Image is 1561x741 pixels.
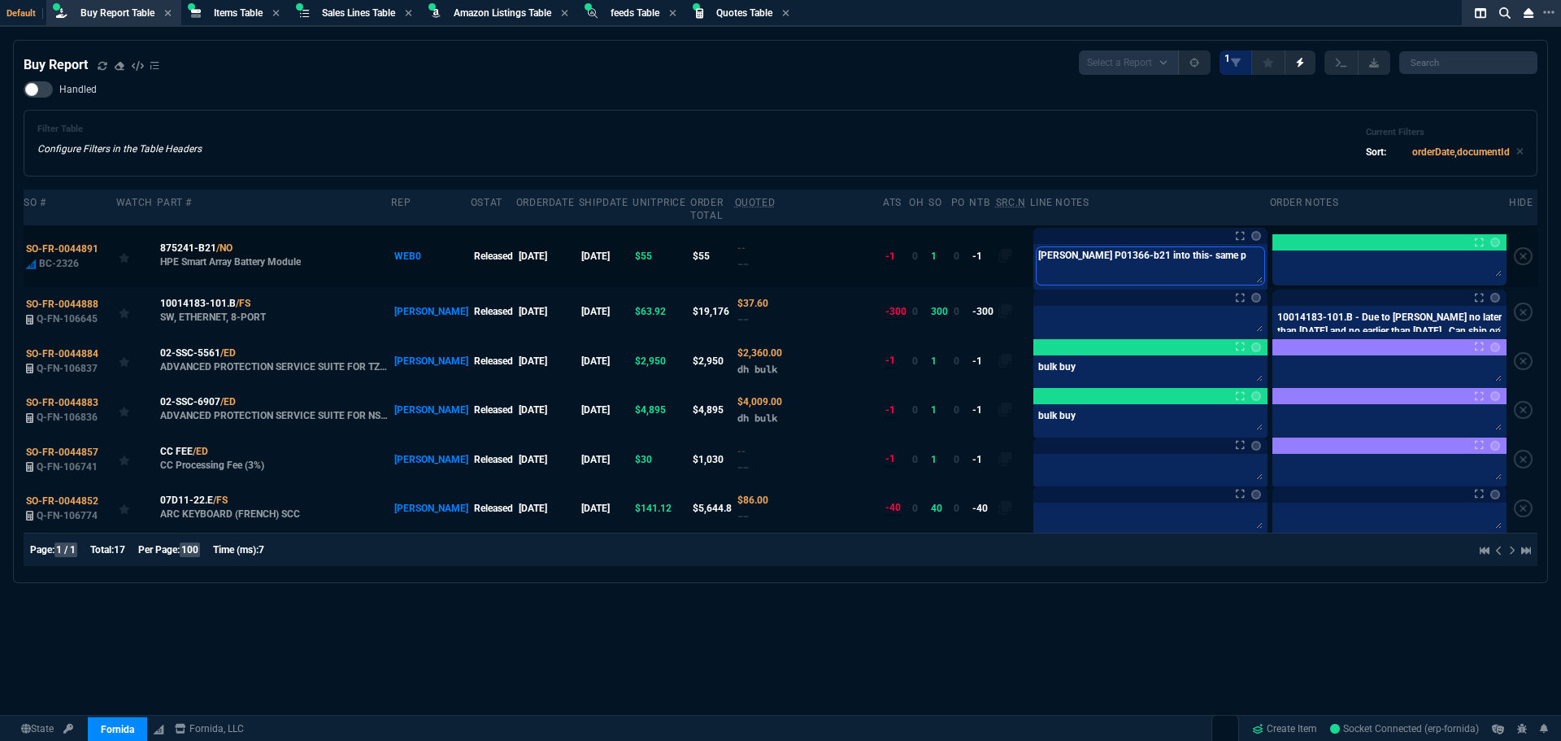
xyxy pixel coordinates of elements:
[912,355,918,367] span: 0
[954,251,959,262] span: 0
[157,386,391,434] td: ADVANCED PROTECTION SERVICE SUITE FOR NSa 2700 3YR
[1270,196,1339,209] div: Order Notes
[1246,717,1324,741] a: Create Item
[996,197,1026,208] abbr: Quote Sourcing Notes
[259,544,264,556] span: 7
[26,447,98,458] span: SO-FR-0044857
[24,55,88,75] h4: Buy Report
[579,484,633,533] td: [DATE]
[138,544,180,556] span: Per Page:
[37,363,98,374] span: Q-FN-106837
[157,287,391,336] td: SW, ETHERNET, 8-PORT
[1366,145,1386,159] p: Sort:
[633,287,690,336] td: $63.92
[26,299,98,310] span: SO-FR-0044888
[928,225,950,287] td: 1
[24,196,46,209] div: SO #
[170,721,249,736] a: msbcCompanyName
[160,255,301,268] p: HPE Smart Array Battery Module
[160,493,213,508] span: 07D11-22.E
[26,243,98,255] span: SO-FR-0044891
[690,484,734,533] td: $5,644.8
[90,544,114,556] span: Total:
[633,434,690,483] td: $30
[909,196,924,209] div: OH
[737,412,777,424] span: dh bulk
[737,298,768,309] span: Quoted Cost
[951,196,965,209] div: PO
[157,196,192,209] div: Part #
[454,7,551,19] span: Amazon Listings Table
[119,399,154,421] div: Add to Watchlist
[928,287,950,336] td: 300
[7,8,43,19] span: Default
[160,241,216,255] span: 875241-B21
[54,543,77,557] span: 1 / 1
[969,337,995,386] td: -1
[1399,51,1537,74] input: Search
[180,543,200,557] span: 100
[954,404,959,416] span: 0
[164,7,172,20] nx-icon: Close Tab
[391,434,470,483] td: [PERSON_NAME]
[160,394,220,409] span: 02-SSC-6907
[119,448,154,471] div: Add to Watchlist
[633,484,690,533] td: $141.12
[737,495,768,506] span: Quoted Cost
[516,225,579,287] td: [DATE]
[1330,723,1479,734] span: Socket Connected (erp-fornida)
[160,311,266,324] p: SW, ETHERNET, 8-PORT
[160,444,193,459] span: CC FEE
[37,461,98,473] span: Q-FN-106741
[737,363,777,375] span: dh bulk
[1468,3,1493,23] nx-icon: Split Panels
[737,396,782,408] span: Quoted Cost
[669,7,676,20] nx-icon: Close Tab
[611,7,659,19] span: feeds Table
[969,434,995,483] td: -1
[969,196,989,209] div: NTB
[1543,5,1554,20] nx-icon: Open New Tab
[391,386,470,434] td: [PERSON_NAME]
[160,459,264,472] p: CC Processing Fee (3%)
[471,434,516,483] td: Released
[471,337,516,386] td: Released
[690,337,734,386] td: $2,950
[735,197,776,208] abbr: Quoted Cost and Sourcing Notes
[1366,127,1524,138] h6: Current Filters
[912,306,918,317] span: 0
[119,350,154,373] div: Add to Watchlist
[928,196,941,209] div: SO
[157,337,391,386] td: ADVANCED PROTECTION SERVICE SUITE FOR TZ570 3YR-LICENSE
[59,83,97,96] span: Handled
[471,196,502,209] div: oStat
[471,484,516,533] td: Released
[737,347,782,359] span: Quoted Cost
[782,7,789,20] nx-icon: Close Tab
[912,503,918,514] span: 0
[954,355,959,367] span: 0
[954,454,959,465] span: 0
[579,287,633,336] td: [DATE]
[633,386,690,434] td: $4,895
[216,241,233,255] a: /NO
[912,404,918,416] span: 0
[37,124,202,135] h6: Filter Table
[969,386,995,434] td: -1
[220,346,236,360] a: /ED
[516,287,579,336] td: [DATE]
[690,287,734,336] td: $19,176
[516,434,579,483] td: [DATE]
[236,296,250,311] a: /FS
[160,346,220,360] span: 02-SSC-5561
[220,394,236,409] a: /ED
[516,337,579,386] td: [DATE]
[1330,721,1479,736] a: ee7PRIB3R0A0cBAsAAC-
[690,225,734,287] td: $55
[969,287,995,336] td: -300
[1517,3,1540,23] nx-icon: Close Workbench
[160,360,389,373] p: ADVANCED PROTECTION SERVICE SUITE FOR TZ570 3YR-LICENSE
[885,500,901,516] div: -40
[37,313,98,325] span: Q-FN-106645
[912,454,918,465] span: 0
